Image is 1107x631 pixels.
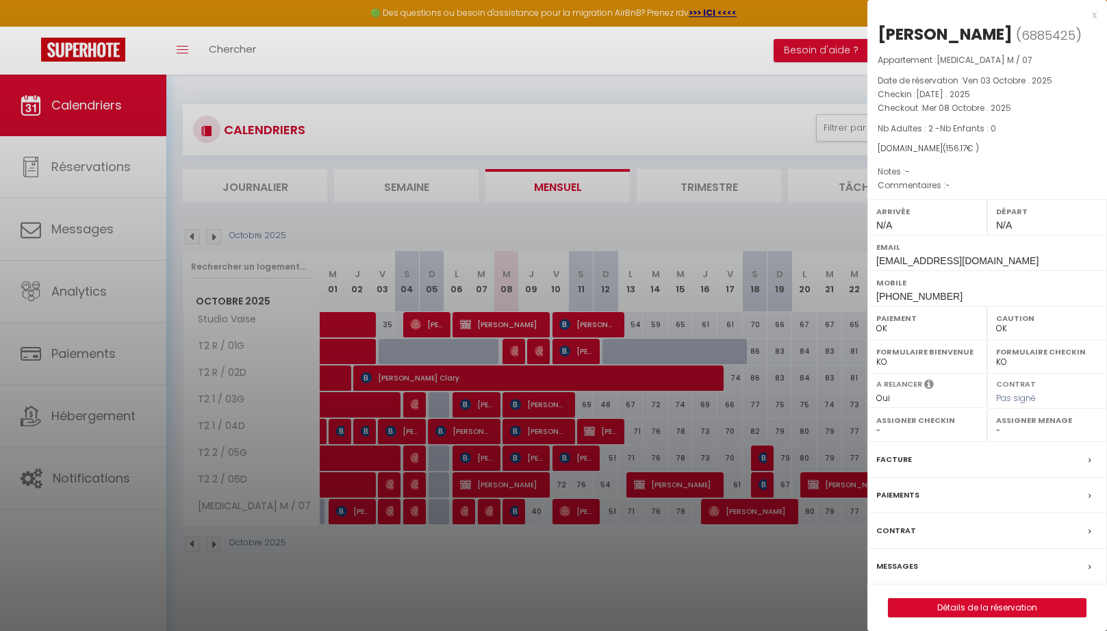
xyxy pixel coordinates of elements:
i: Sélectionner OUI si vous souhaiter envoyer les séquences de messages post-checkout [924,378,934,394]
span: [DATE] . 2025 [916,88,970,100]
span: Nb Adultes : 2 - [878,123,996,134]
span: - [945,179,950,191]
a: Détails de la réservation [889,599,1086,617]
label: Messages [876,559,918,574]
label: A relancer [876,378,922,390]
p: Notes : [878,165,1097,179]
label: Assigner Menage [996,413,1098,427]
div: [DOMAIN_NAME] [878,142,1097,155]
p: Date de réservation : [878,74,1097,88]
p: Checkin : [878,88,1097,101]
span: [PHONE_NUMBER] [876,291,963,302]
span: Mer 08 Octobre . 2025 [922,102,1011,114]
div: [PERSON_NAME] [878,23,1013,45]
p: Appartement : [878,53,1097,67]
div: x [867,7,1097,23]
span: 156.17 [946,142,967,154]
span: N/A [876,220,892,231]
label: Facture [876,452,912,467]
label: Formulaire Checkin [996,345,1098,359]
label: Assigner Checkin [876,413,978,427]
label: Départ [996,205,1098,218]
p: Checkout : [878,101,1097,115]
span: - [905,166,910,177]
span: N/A [996,220,1012,231]
label: Paiement [876,311,978,325]
label: Formulaire Bienvenue [876,345,978,359]
label: Contrat [996,378,1036,387]
span: Nb Enfants : 0 [940,123,996,134]
span: 6885425 [1021,27,1076,44]
span: [MEDICAL_DATA] M / 07 [937,54,1032,66]
button: Détails de la réservation [888,598,1086,617]
span: Pas signé [996,392,1036,404]
span: ( ) [1016,25,1082,44]
label: Email [876,240,1098,254]
span: Ven 03 Octobre . 2025 [963,75,1052,86]
label: Contrat [876,524,916,538]
label: Mobile [876,276,1098,289]
span: [EMAIL_ADDRESS][DOMAIN_NAME] [876,255,1039,266]
p: Commentaires : [878,179,1097,192]
label: Paiements [876,488,919,502]
label: Arrivée [876,205,978,218]
span: ( € ) [943,142,979,154]
label: Caution [996,311,1098,325]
